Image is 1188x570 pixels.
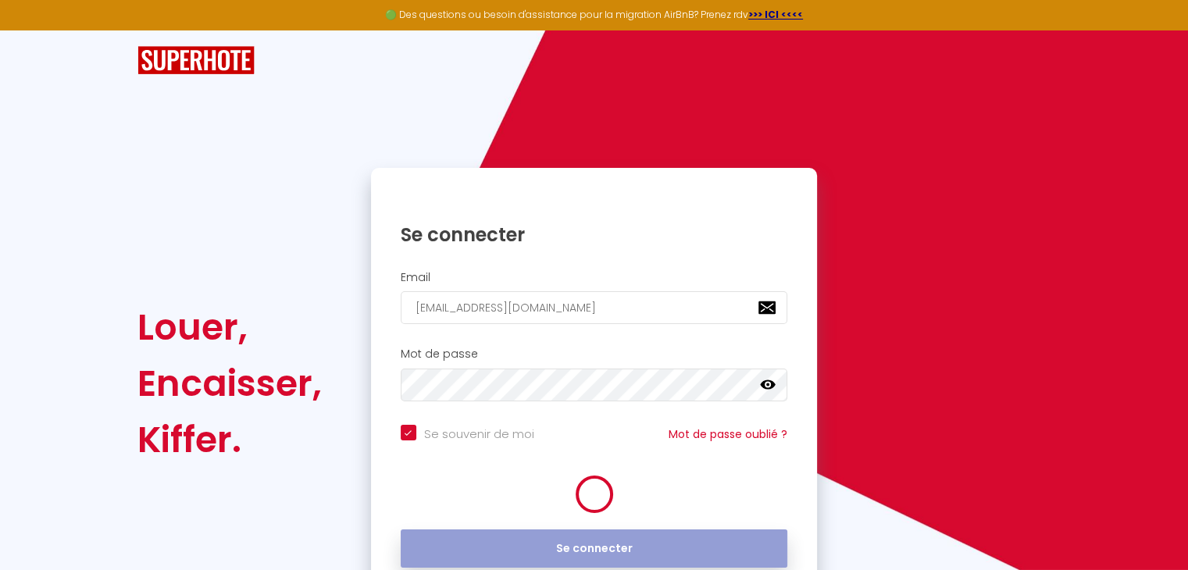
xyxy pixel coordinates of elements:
input: Ton Email [401,291,788,324]
h1: Se connecter [401,223,788,247]
h2: Mot de passe [401,347,788,361]
a: Mot de passe oublié ? [669,426,787,442]
img: SuperHote logo [137,46,255,75]
div: Kiffer. [137,411,322,468]
h2: Email [401,271,788,284]
a: >>> ICI <<<< [748,8,803,21]
div: Louer, [137,299,322,355]
div: Encaisser, [137,355,322,411]
button: Se connecter [401,529,788,568]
